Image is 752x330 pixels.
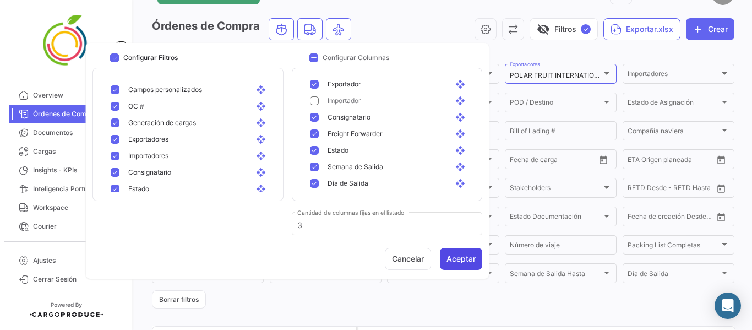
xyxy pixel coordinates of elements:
button: Open calendar [713,152,729,168]
span: Estado [128,184,149,194]
input: Hasta [655,157,696,165]
h3: Órdenes de Compra [152,18,355,40]
mat-icon: open_with [256,184,269,194]
button: Air [326,19,351,40]
div: Abrir Intercom Messenger [715,293,741,319]
mat-icon: open_with [455,162,468,172]
span: Importadores [128,151,168,161]
span: Stakeholders [510,186,602,193]
mat-icon: open_with [455,79,468,89]
input: Desde [510,157,530,165]
span: Generación de cargas [128,118,196,128]
span: Día de Salida [328,178,368,188]
button: Exportar.xlsx [603,18,680,40]
span: Freight Forwarder [328,129,382,139]
input: Hasta [655,186,696,193]
span: ✓ [581,24,591,34]
span: OC # [128,101,144,111]
span: Semana de Salida Hasta [510,272,602,279]
button: Land [298,19,322,40]
span: Importador [328,96,361,106]
span: Órdenes de Compra [33,109,119,119]
a: Overview [9,86,123,105]
mat-select-trigger: POLAR FRUIT INTERNATIONAL S.A. [510,71,621,79]
button: Cancelar [385,248,431,270]
button: Open calendar [713,209,729,225]
button: Aceptar [440,248,482,270]
mat-icon: open_with [256,85,269,95]
mat-icon: open_with [256,101,269,111]
span: Consignatario [128,167,171,177]
a: Insights - KPIs [9,161,123,180]
span: Semana de Salida [328,162,383,172]
button: visibility_offFiltros✓ [530,18,598,40]
span: visibility_off [537,23,550,36]
input: Desde [628,157,647,165]
mat-icon: open_with [455,96,468,106]
span: Exportadores [128,134,168,144]
a: Documentos [9,123,123,142]
span: Packing List Completas [628,243,720,251]
mat-icon: open_with [455,145,468,155]
input: Hasta [537,157,578,165]
button: Ocean [269,19,293,40]
mat-icon: open_with [256,151,269,161]
span: Importadores [628,72,720,79]
span: Campos personalizados [128,85,202,95]
span: Consignatario [328,112,370,122]
a: Órdenes de Compra [9,105,123,123]
span: Documentos [33,128,119,138]
mat-icon: open_with [455,112,468,122]
span: Compañía naviera [628,129,720,137]
span: Inteligencia Portuaria [33,184,119,194]
span: Día de Salida [628,272,720,279]
span: Overview [33,90,119,100]
input: Desde [628,214,647,222]
a: Workspace [9,198,123,217]
span: Courier [33,221,119,231]
button: Crear [686,18,734,40]
span: Cargas [33,147,105,156]
span: Cerrar Sesión [33,274,119,284]
span: Workspace [33,203,119,213]
mat-icon: open_with [455,129,468,139]
input: Desde [628,186,647,193]
h3: Configurar Columnas [323,53,389,63]
a: Courier [9,217,123,236]
img: 4ff2da5d-257b-45de-b8a4-5752211a35e0.png [39,13,94,68]
span: Exportador [328,79,361,89]
span: Ajustes [33,256,105,266]
mat-icon: open_with [455,178,468,188]
h3: Configurar Filtros [123,53,178,63]
span: POD / Destino [510,100,602,108]
mat-icon: open_with [256,118,269,128]
input: Hasta [655,214,696,222]
a: Sensores [9,236,123,255]
button: Borrar filtros [152,290,206,309]
span: Estado de Asignación [628,100,720,108]
button: Open calendar [595,152,612,168]
span: Insights - KPIs [33,165,119,175]
button: Open calendar [713,180,729,197]
mat-icon: open_with [256,134,269,144]
span: Estado [328,145,348,155]
span: Estado Documentación [510,214,602,222]
a: Inteligencia Portuaria [9,180,123,198]
mat-icon: open_with [256,167,269,177]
